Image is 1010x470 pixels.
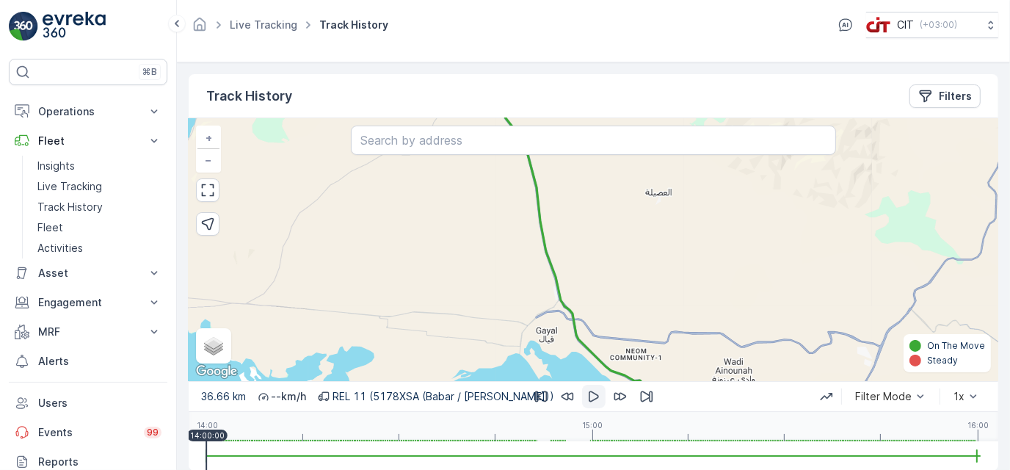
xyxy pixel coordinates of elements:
[38,295,138,310] p: Engagement
[37,200,103,214] p: Track History
[32,176,167,197] a: Live Tracking
[38,104,138,119] p: Operations
[9,258,167,288] button: Asset
[855,391,912,402] div: Filter Mode
[38,425,135,440] p: Events
[38,266,138,281] p: Asset
[939,89,972,104] p: Filters
[9,388,167,418] a: Users
[197,330,230,362] a: Layers
[38,455,161,469] p: Reports
[866,12,998,38] button: CIT(+03:00)
[32,217,167,238] a: Fleet
[316,18,391,32] span: Track History
[37,241,83,256] p: Activities
[9,317,167,347] button: MRF
[37,159,75,173] p: Insights
[9,97,167,126] button: Operations
[920,19,957,31] p: ( +03:00 )
[9,126,167,156] button: Fleet
[200,389,246,404] p: 36.66 km
[38,396,161,411] p: Users
[927,340,985,352] p: On The Move
[192,362,241,381] img: Google
[37,179,102,194] p: Live Tracking
[9,347,167,376] a: Alerts
[192,22,208,35] a: Homepage
[197,421,218,430] p: 14:00
[37,220,63,235] p: Fleet
[197,149,219,171] a: Zoom Out
[142,66,157,78] p: ⌘B
[9,418,167,447] a: Events99
[206,86,292,106] p: Track History
[206,153,213,166] span: −
[333,389,554,404] p: REL 11 (5178XSA (Babar / [PERSON_NAME]))
[192,362,241,381] a: Open this area in Google Maps (opens a new window)
[230,18,297,31] a: Live Tracking
[38,325,138,339] p: MRF
[582,421,603,430] p: 15:00
[197,127,219,149] a: Zoom In
[32,156,167,176] a: Insights
[967,421,989,430] p: 16:00
[897,18,914,32] p: CIT
[927,355,958,366] p: Steady
[32,238,167,258] a: Activities
[32,197,167,217] a: Track History
[909,84,981,108] button: Filters
[271,389,306,404] p: -- km/h
[866,17,891,33] img: cit-logo_pOk6rL0.png
[953,391,964,402] div: 1x
[206,131,212,144] span: +
[38,354,161,369] p: Alerts
[43,12,106,41] img: logo_light-DOdMpM7g.png
[190,431,225,440] p: 14:00:00
[147,427,159,438] p: 99
[9,12,38,41] img: logo
[9,288,167,317] button: Engagement
[38,134,138,148] p: Fleet
[351,126,837,155] input: Search by address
